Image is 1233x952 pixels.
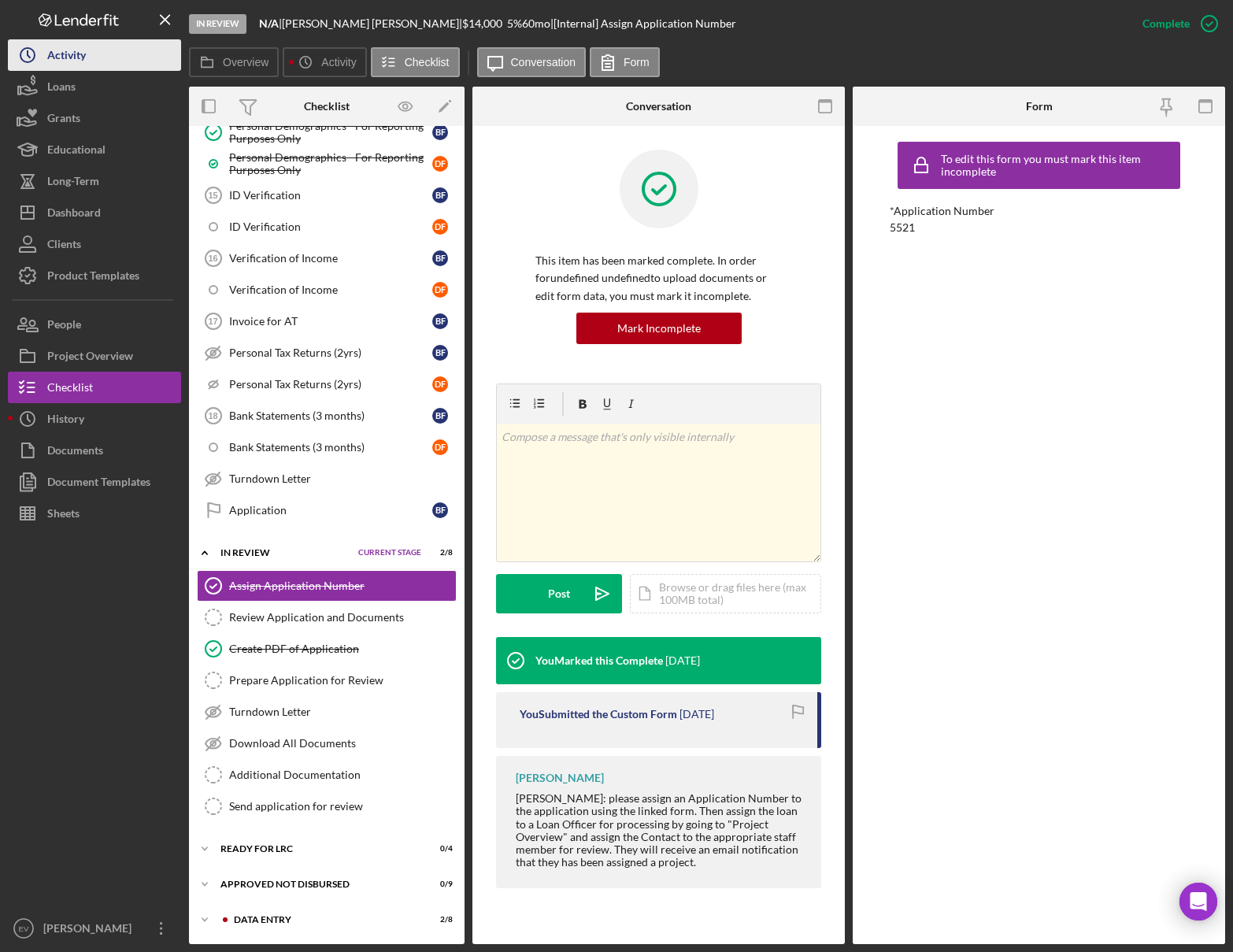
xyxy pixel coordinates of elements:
[229,120,432,145] div: Personal Demographics - For Reporting Purposes Only
[8,39,181,71] a: Activity
[223,56,268,69] label: Overview
[229,737,456,750] div: Download All Documents
[8,435,181,466] a: Documents
[8,102,181,134] button: Grants
[1142,8,1190,39] div: Complete
[432,124,448,140] div: B F
[220,548,350,557] div: In Review
[229,800,456,813] div: Send application for review
[522,17,550,30] div: 60 mo
[229,441,432,454] div: Bank Statements (3 months)
[520,708,677,720] div: You Submitted the Custom Form
[8,228,181,260] button: Clients
[1179,883,1217,921] div: Open Intercom Messenger
[229,580,456,592] div: Assign Application Number
[283,47,366,77] button: Activity
[8,913,181,944] button: EV[PERSON_NAME]
[550,17,736,30] div: | [Internal] Assign Application Number
[47,197,101,232] div: Dashboard
[197,602,457,633] a: Review Application and Documents
[304,100,350,113] div: Checklist
[47,309,81,344] div: People
[47,435,103,470] div: Documents
[890,205,1187,217] div: *Application Number
[229,378,432,391] div: Personal Tax Returns (2yrs)
[189,14,246,34] div: In Review
[371,47,460,77] button: Checklist
[47,165,99,201] div: Long-Term
[8,165,181,197] a: Long-Term
[197,117,457,148] a: Personal Demographics - For Reporting Purposes OnlyBF
[8,71,181,102] button: Loans
[47,340,133,376] div: Project Overview
[8,134,181,165] button: Educational
[47,39,86,75] div: Activity
[47,102,80,138] div: Grants
[511,56,576,69] label: Conversation
[229,643,456,655] div: Create PDF of Application
[590,47,660,77] button: Form
[358,548,421,557] span: Current Stage
[516,792,805,869] div: [PERSON_NAME]: please assign an Application Number to the application using the linked form. Then...
[432,156,448,172] div: D F
[197,728,457,759] a: Download All Documents
[405,56,450,69] label: Checklist
[197,243,457,274] a: 16Verification of IncomeBF
[941,153,1176,178] div: To edit this form you must mark this item incomplete
[259,17,282,30] div: |
[259,17,279,30] b: N/A
[432,345,448,361] div: B F
[432,313,448,329] div: B F
[197,274,457,306] a: Verification of IncomeDF
[8,309,181,340] button: People
[8,340,181,372] button: Project Overview
[665,654,700,667] time: 2025-09-04 00:54
[47,466,150,502] div: Document Templates
[477,47,587,77] button: Conversation
[8,260,181,291] button: Product Templates
[197,148,457,180] a: Personal Demographics - For Reporting Purposes OnlyDF
[229,674,456,687] div: Prepare Application for Review
[197,306,457,337] a: 17Invoice for ATBF
[8,197,181,228] a: Dashboard
[197,570,457,602] a: Assign Application Number
[424,880,453,889] div: 0 / 9
[197,463,457,495] a: Turndown Letter
[496,574,622,613] button: Post
[229,472,456,485] div: Turndown Letter
[424,844,453,854] div: 0 / 4
[220,880,413,889] div: Approved Not Disbursed
[229,151,432,176] div: Personal Demographics - For Reporting Purposes Only
[432,282,448,298] div: D F
[47,498,80,533] div: Sheets
[229,220,432,233] div: ID Verification
[197,180,457,211] a: 15ID VerificationBF
[47,134,106,169] div: Educational
[208,411,217,420] tspan: 18
[47,403,84,439] div: History
[8,372,181,403] a: Checklist
[535,654,663,667] div: You Marked this Complete
[1026,100,1053,113] div: Form
[432,502,448,518] div: B F
[197,369,457,400] a: Personal Tax Returns (2yrs)DF
[321,56,356,69] label: Activity
[208,317,217,326] tspan: 17
[229,769,456,781] div: Additional Documentation
[197,633,457,665] a: Create PDF of Application
[462,17,502,30] span: $14,000
[197,696,457,728] a: Turndown Letter
[424,915,453,924] div: 2 / 8
[197,400,457,432] a: 18Bank Statements (3 months)BF
[229,611,456,624] div: Review Application and Documents
[617,313,701,344] div: Mark Incomplete
[229,252,432,265] div: Verification of Income
[8,498,181,529] a: Sheets
[432,408,448,424] div: B F
[516,772,604,784] div: [PERSON_NAME]
[8,403,181,435] a: History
